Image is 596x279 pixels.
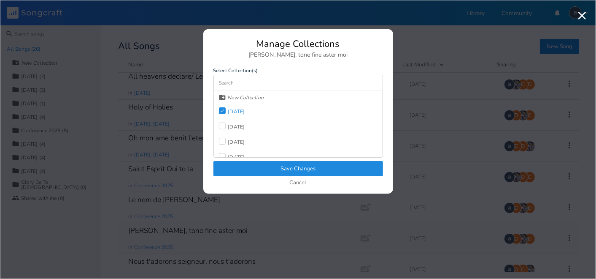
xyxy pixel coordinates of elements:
div: [DATE] [228,109,245,114]
div: [DATE] [228,139,245,145]
label: Select Collection(s) [213,68,383,73]
button: Cancel [290,180,307,187]
div: [PERSON_NAME], tone fine aster moi [213,52,383,58]
div: New Collection [228,95,264,100]
div: Manage Collections [213,39,383,49]
input: Search [214,75,383,90]
div: [DATE] [228,124,245,129]
div: [DATE] [228,155,245,160]
button: Save Changes [213,161,383,176]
